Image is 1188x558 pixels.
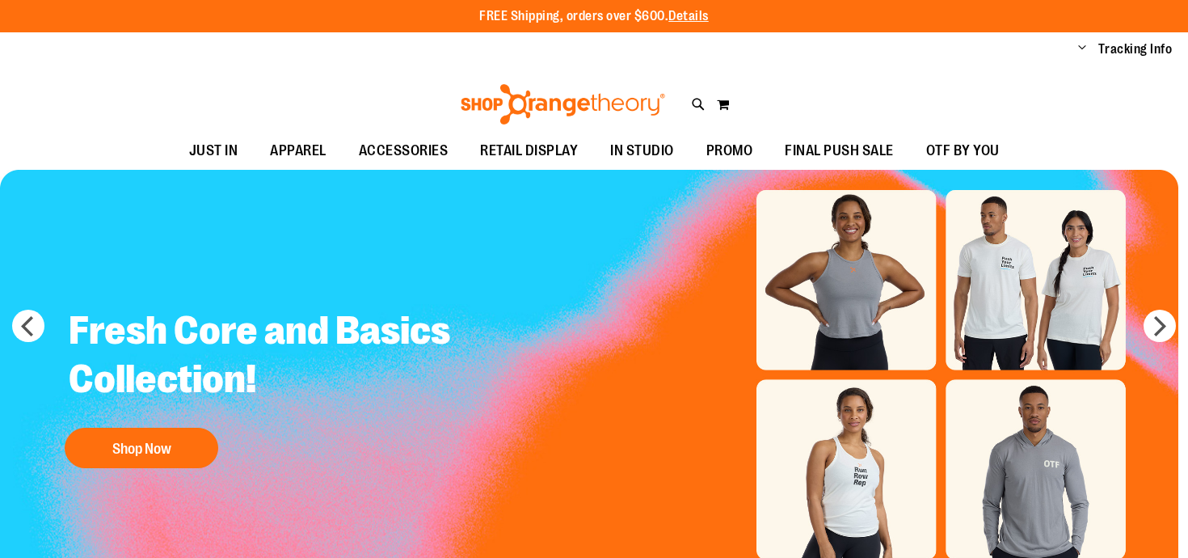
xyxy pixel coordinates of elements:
[57,294,469,420] h2: Fresh Core and Basics Collection!
[458,84,668,125] img: Shop Orangetheory
[254,133,343,170] a: APPAREL
[480,133,578,169] span: RETAIL DISPLAY
[926,133,1000,169] span: OTF BY YOU
[706,133,753,169] span: PROMO
[12,310,44,342] button: prev
[189,133,238,169] span: JUST IN
[270,133,326,169] span: APPAREL
[65,428,218,468] button: Shop Now
[57,294,469,476] a: Fresh Core and Basics Collection! Shop Now
[769,133,910,170] a: FINAL PUSH SALE
[785,133,894,169] span: FINAL PUSH SALE
[610,133,674,169] span: IN STUDIO
[173,133,255,170] a: JUST IN
[690,133,769,170] a: PROMO
[594,133,690,170] a: IN STUDIO
[668,9,709,23] a: Details
[343,133,465,170] a: ACCESSORIES
[1144,310,1176,342] button: next
[359,133,449,169] span: ACCESSORIES
[464,133,594,170] a: RETAIL DISPLAY
[910,133,1016,170] a: OTF BY YOU
[1098,40,1173,58] a: Tracking Info
[479,7,709,26] p: FREE Shipping, orders over $600.
[1078,41,1086,57] button: Account menu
